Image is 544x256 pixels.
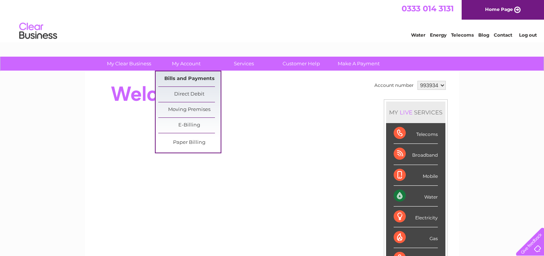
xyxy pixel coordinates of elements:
[158,118,221,133] a: E-Billing
[519,32,537,38] a: Log out
[270,57,332,71] a: Customer Help
[451,32,474,38] a: Telecoms
[411,32,425,38] a: Water
[158,71,221,86] a: Bills and Payments
[494,32,512,38] a: Contact
[394,165,438,186] div: Mobile
[213,57,275,71] a: Services
[430,32,447,38] a: Energy
[155,57,218,71] a: My Account
[394,144,438,165] div: Broadband
[398,109,414,116] div: LIVE
[402,4,454,13] a: 0333 014 3131
[394,207,438,227] div: Electricity
[328,57,390,71] a: Make A Payment
[394,123,438,144] div: Telecoms
[158,87,221,102] a: Direct Debit
[394,227,438,248] div: Gas
[372,79,416,92] td: Account number
[94,4,451,37] div: Clear Business is a trading name of Verastar Limited (registered in [GEOGRAPHIC_DATA] No. 3667643...
[386,102,445,123] div: MY SERVICES
[19,20,57,43] img: logo.png
[98,57,160,71] a: My Clear Business
[394,186,438,207] div: Water
[158,135,221,150] a: Paper Billing
[158,102,221,117] a: Moving Premises
[478,32,489,38] a: Blog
